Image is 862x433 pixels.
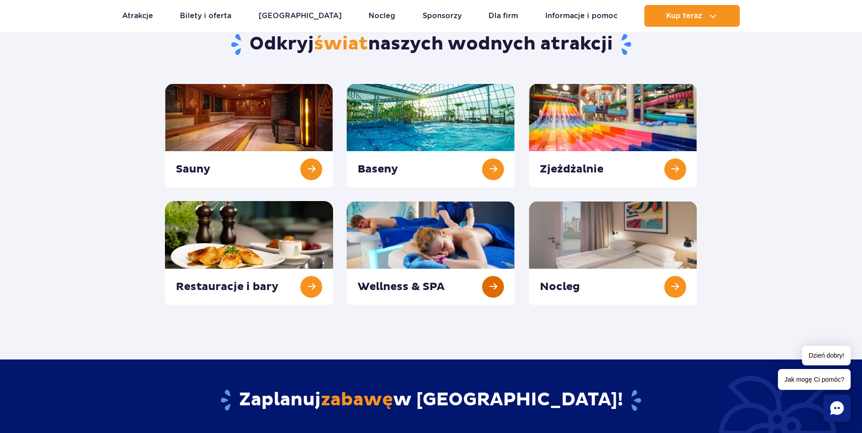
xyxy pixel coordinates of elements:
[321,389,393,411] span: zabawę
[423,5,462,27] a: Sponsorzy
[122,5,153,27] a: Atrakcje
[823,394,851,422] div: Chat
[545,5,618,27] a: Informacje i pomoc
[644,5,740,27] button: Kup teraz
[369,5,395,27] a: Nocleg
[165,389,697,412] h2: Zaplanuj w [GEOGRAPHIC_DATA]!
[259,5,342,27] a: [GEOGRAPHIC_DATA]
[778,369,851,390] span: Jak mogę Ci pomóc?
[165,33,697,56] h1: Odkryj naszych wodnych atrakcji
[666,12,702,20] span: Kup teraz
[488,5,518,27] a: Dla firm
[314,33,368,55] span: świat
[802,346,851,365] span: Dzień dobry!
[180,5,231,27] a: Bilety i oferta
